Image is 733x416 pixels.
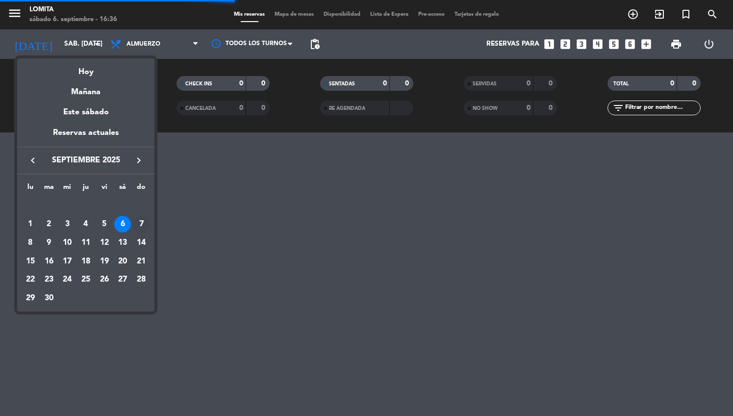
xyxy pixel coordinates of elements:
div: 11 [77,234,94,251]
div: 4 [77,216,94,233]
i: keyboard_arrow_left [27,155,39,166]
th: lunes [21,182,40,197]
td: 30 de septiembre de 2025 [40,289,58,308]
th: martes [40,182,58,197]
th: sábado [114,182,132,197]
div: 21 [133,253,150,270]
th: miércoles [58,182,76,197]
div: 5 [96,216,113,233]
td: 5 de septiembre de 2025 [95,215,114,234]
div: 29 [22,290,39,307]
div: 12 [96,234,113,251]
td: 1 de septiembre de 2025 [21,215,40,234]
div: 3 [59,216,76,233]
div: 17 [59,253,76,270]
td: 2 de septiembre de 2025 [40,215,58,234]
div: 9 [41,234,57,251]
div: 16 [41,253,57,270]
td: 26 de septiembre de 2025 [95,270,114,289]
th: jueves [76,182,95,197]
div: Reservas actuales [17,127,154,147]
div: 13 [114,234,131,251]
td: 28 de septiembre de 2025 [132,270,151,289]
td: 15 de septiembre de 2025 [21,252,40,271]
td: 11 de septiembre de 2025 [76,234,95,252]
td: 27 de septiembre de 2025 [114,270,132,289]
td: 24 de septiembre de 2025 [58,270,76,289]
td: 25 de septiembre de 2025 [76,270,95,289]
th: domingo [132,182,151,197]
div: 8 [22,234,39,251]
div: 19 [96,253,113,270]
td: 7 de septiembre de 2025 [132,215,151,234]
div: 1 [22,216,39,233]
th: viernes [95,182,114,197]
td: 16 de septiembre de 2025 [40,252,58,271]
td: SEP. [21,197,151,215]
span: septiembre 2025 [42,154,130,167]
div: 10 [59,234,76,251]
div: 25 [77,271,94,288]
div: 24 [59,271,76,288]
div: 30 [41,290,57,307]
div: Hoy [17,58,154,78]
td: 12 de septiembre de 2025 [95,234,114,252]
div: 26 [96,271,113,288]
div: 28 [133,271,150,288]
div: Este sábado [17,99,154,126]
td: 4 de septiembre de 2025 [76,215,95,234]
td: 6 de septiembre de 2025 [114,215,132,234]
div: 27 [114,271,131,288]
td: 22 de septiembre de 2025 [21,270,40,289]
td: 8 de septiembre de 2025 [21,234,40,252]
div: 6 [114,216,131,233]
td: 29 de septiembre de 2025 [21,289,40,308]
td: 13 de septiembre de 2025 [114,234,132,252]
i: keyboard_arrow_right [133,155,145,166]
div: 14 [133,234,150,251]
div: 15 [22,253,39,270]
td: 10 de septiembre de 2025 [58,234,76,252]
button: keyboard_arrow_left [24,154,42,167]
div: Mañana [17,78,154,99]
td: 19 de septiembre de 2025 [95,252,114,271]
td: 20 de septiembre de 2025 [114,252,132,271]
td: 21 de septiembre de 2025 [132,252,151,271]
div: 7 [133,216,150,233]
td: 14 de septiembre de 2025 [132,234,151,252]
td: 18 de septiembre de 2025 [76,252,95,271]
button: keyboard_arrow_right [130,154,148,167]
div: 20 [114,253,131,270]
td: 23 de septiembre de 2025 [40,270,58,289]
div: 23 [41,271,57,288]
div: 22 [22,271,39,288]
td: 9 de septiembre de 2025 [40,234,58,252]
div: 2 [41,216,57,233]
td: 17 de septiembre de 2025 [58,252,76,271]
div: 18 [77,253,94,270]
td: 3 de septiembre de 2025 [58,215,76,234]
